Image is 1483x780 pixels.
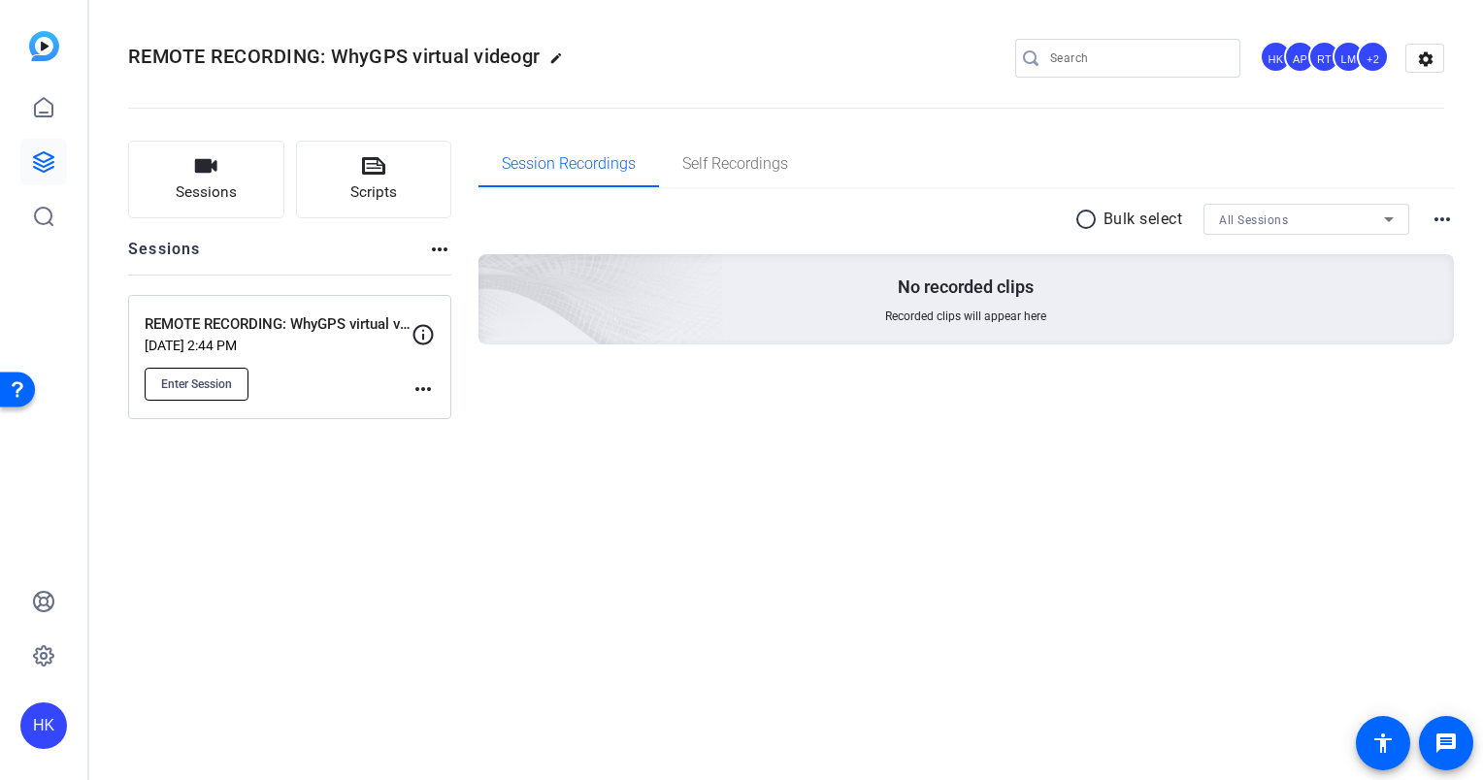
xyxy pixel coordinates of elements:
[1406,45,1445,74] mat-icon: settings
[1308,41,1340,73] div: RT
[161,376,232,392] span: Enter Session
[145,368,248,401] button: Enter Session
[1074,208,1104,231] mat-icon: radio_button_unchecked
[1434,731,1458,755] mat-icon: message
[1050,47,1225,70] input: Search
[1371,731,1395,755] mat-icon: accessibility
[128,238,201,275] h2: Sessions
[296,141,452,218] button: Scripts
[682,156,788,172] span: Self Recordings
[549,51,573,75] mat-icon: edit
[145,313,412,336] p: REMOTE RECORDING: WhyGPS virtual videography ([PERSON_NAME]) // 2504-11516-CS
[1260,41,1294,75] ngx-avatar: Hakim Kabbaj
[1104,208,1183,231] p: Bulk select
[1357,41,1389,73] div: +2
[145,338,412,353] p: [DATE] 2:44 PM
[428,238,451,261] mat-icon: more_horiz
[1260,41,1292,73] div: HK
[898,276,1034,299] p: No recorded clips
[1284,41,1316,73] div: AP
[1431,208,1454,231] mat-icon: more_horiz
[1333,41,1365,73] div: LM
[350,181,397,204] span: Scripts
[502,156,636,172] span: Session Recordings
[261,62,724,483] img: embarkstudio-empty-session.png
[128,45,540,68] span: REMOTE RECORDING: WhyGPS virtual videogr
[29,31,59,61] img: blue-gradient.svg
[1219,213,1288,227] span: All Sessions
[412,377,435,401] mat-icon: more_horiz
[1308,41,1342,75] ngx-avatar: Rob Thomas
[176,181,237,204] span: Sessions
[1333,41,1367,75] ngx-avatar: Lalo Moreno
[128,141,284,218] button: Sessions
[20,702,67,749] div: HK
[885,309,1046,324] span: Recorded clips will appear here
[1284,41,1318,75] ngx-avatar: Andrew Penziner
